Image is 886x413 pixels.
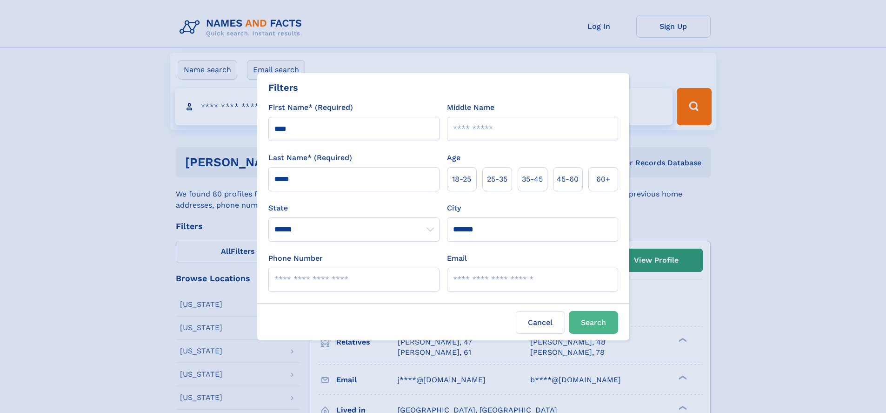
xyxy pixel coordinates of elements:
[268,203,440,214] label: State
[569,311,618,334] button: Search
[596,174,610,185] span: 60+
[487,174,507,185] span: 25‑35
[452,174,471,185] span: 18‑25
[268,102,353,113] label: First Name* (Required)
[557,174,579,185] span: 45‑60
[268,253,323,264] label: Phone Number
[447,253,467,264] label: Email
[268,152,352,163] label: Last Name* (Required)
[447,152,460,163] label: Age
[516,311,565,334] label: Cancel
[522,174,543,185] span: 35‑45
[447,102,494,113] label: Middle Name
[268,81,298,95] div: Filters
[447,203,461,214] label: City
